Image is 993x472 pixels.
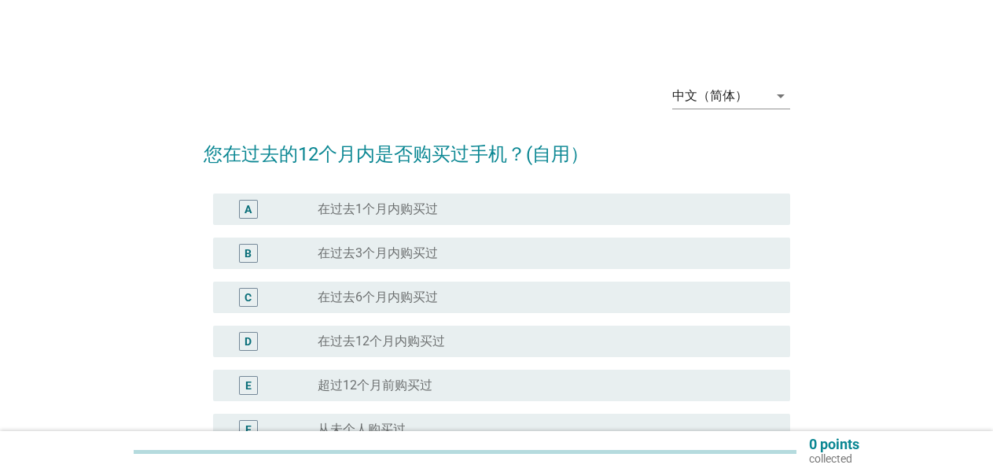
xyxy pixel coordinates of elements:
[245,289,252,306] div: C
[672,89,748,103] div: 中文（简体）
[204,124,790,168] h2: 您在过去的12个月内是否购买过手机？(自用）
[318,378,432,393] label: 超过12个月前购买过
[318,422,406,437] label: 从未个人购买过
[245,201,252,218] div: A
[809,437,859,452] p: 0 points
[809,452,859,466] p: collected
[318,334,445,349] label: 在过去12个月内购买过
[318,245,438,261] label: 在过去3个月内购买过
[245,245,252,262] div: B
[771,87,790,105] i: arrow_drop_down
[318,289,438,305] label: 在过去6个月内购买过
[245,422,252,438] div: F
[245,378,252,394] div: E
[245,334,252,350] div: D
[318,201,438,217] label: 在过去1个月内购买过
